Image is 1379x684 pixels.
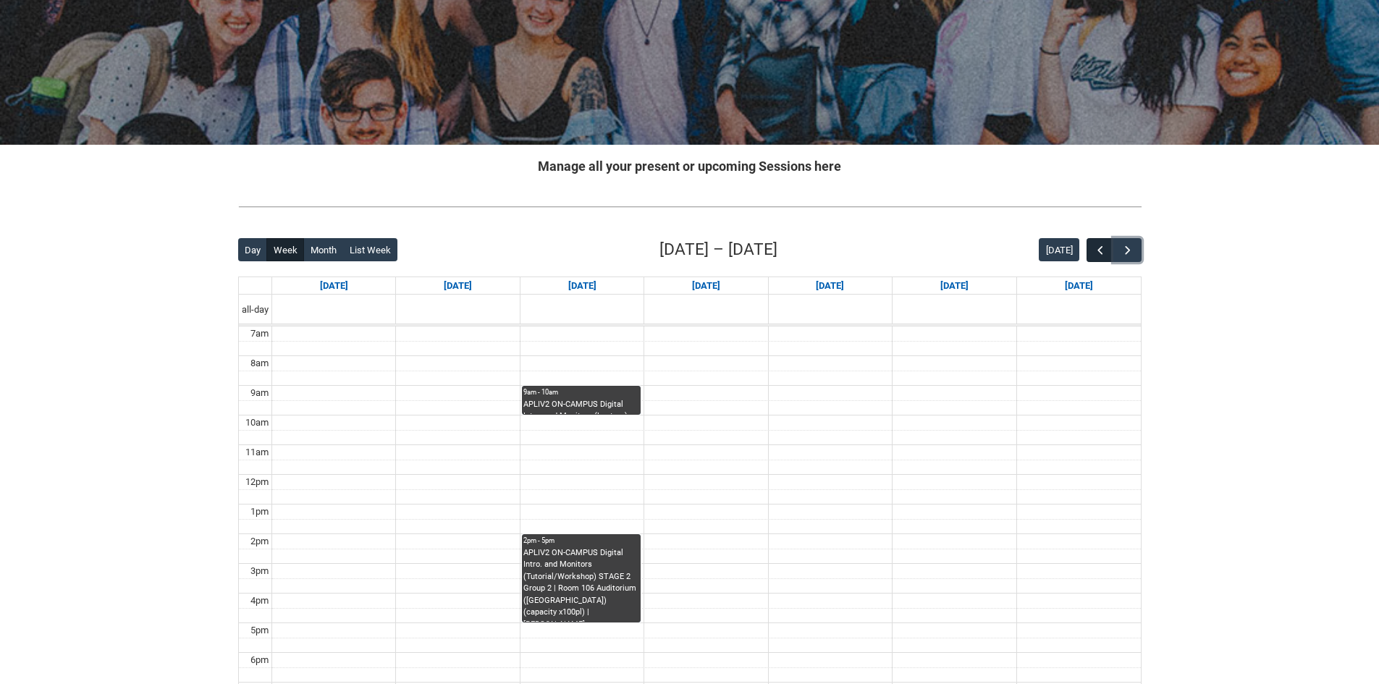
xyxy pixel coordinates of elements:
div: 1pm [248,504,271,519]
button: Month [303,238,343,261]
div: 12pm [243,475,271,489]
a: Go to September 20, 2025 [1062,277,1096,295]
a: Go to September 18, 2025 [813,277,847,295]
div: APLIV2 ON-CAMPUS Digital Intro. and Monitors (Tutorial/Workshop) STAGE 2 Group 2 | Room 106 Audit... [523,547,639,622]
a: Go to September 15, 2025 [441,277,475,295]
button: Day [238,238,268,261]
span: all-day [239,303,271,317]
div: 6pm [248,653,271,667]
div: 2pm - 5pm [523,536,639,546]
h2: Manage all your present or upcoming Sessions here [238,156,1142,176]
button: Week [266,238,304,261]
a: Go to September 16, 2025 [565,277,599,295]
button: Next Week [1113,238,1141,262]
div: APLIV2 ON-CAMPUS Digital Intro. and Monitors (Lecture) STAGE 2 | Room 106 Auditorium ([GEOGRAPHIC... [523,399,639,415]
img: REDU_GREY_LINE [238,199,1142,214]
a: Go to September 19, 2025 [937,277,971,295]
div: 2pm [248,534,271,549]
button: List Week [342,238,397,261]
div: 3pm [248,564,271,578]
div: 4pm [248,594,271,608]
h2: [DATE] – [DATE] [659,237,777,262]
div: 10am [243,415,271,430]
div: 7am [248,326,271,341]
div: 5pm [248,623,271,638]
button: Previous Week [1087,238,1114,262]
a: Go to September 17, 2025 [689,277,723,295]
div: 9am - 10am [523,387,639,397]
div: 9am [248,386,271,400]
div: 11am [243,445,271,460]
a: Go to September 14, 2025 [317,277,351,295]
button: [DATE] [1039,238,1079,261]
div: 8am [248,356,271,371]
